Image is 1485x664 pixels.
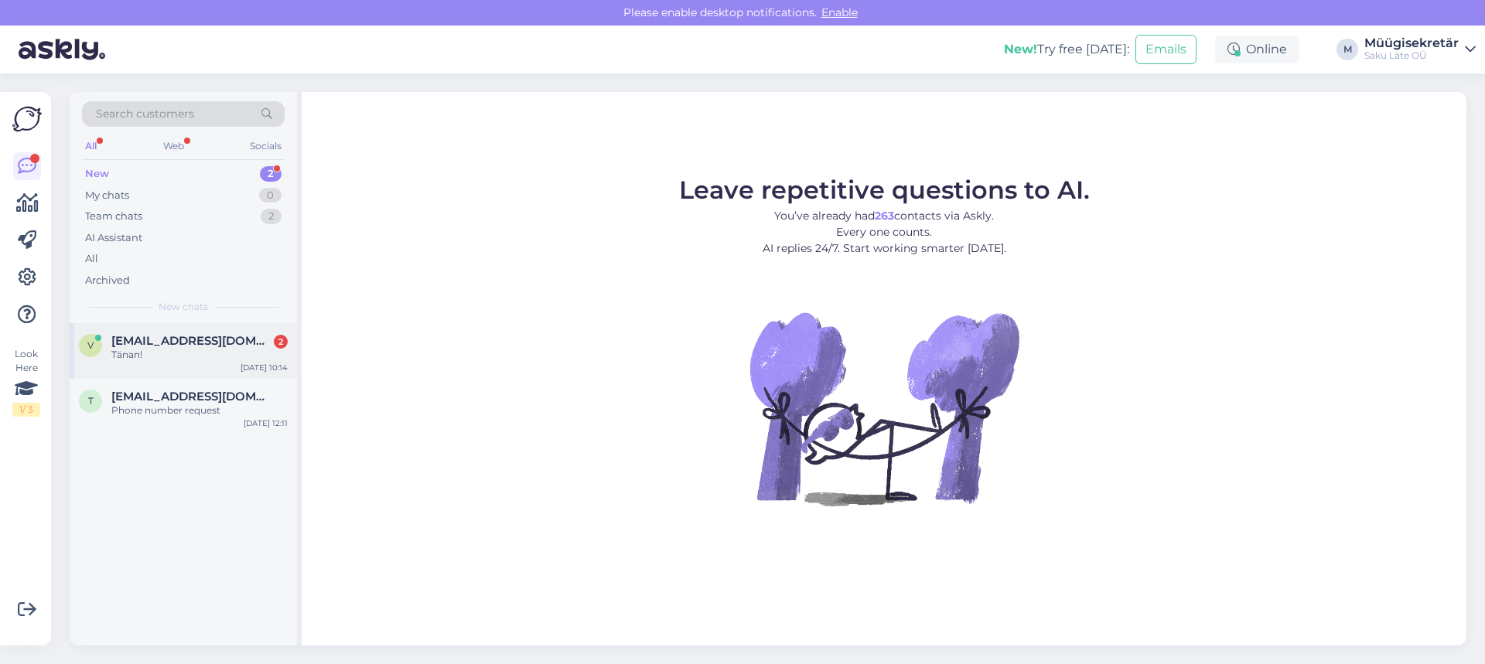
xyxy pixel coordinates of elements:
[12,104,42,134] img: Askly Logo
[96,106,194,122] span: Search customers
[1004,42,1037,56] b: New!
[111,348,288,362] div: Tänan!
[1336,39,1358,60] div: M
[85,230,142,246] div: AI Assistant
[111,334,272,348] span: veera.baranova@kliimaseade.ee
[1135,35,1197,64] button: Emails
[82,136,100,156] div: All
[1004,40,1129,59] div: Try free [DATE]:
[1364,49,1459,62] div: Saku Läte OÜ
[160,136,187,156] div: Web
[241,362,288,373] div: [DATE] 10:14
[85,251,98,267] div: All
[817,5,862,19] span: Enable
[1364,37,1459,49] div: Müügisekretär
[1215,36,1299,63] div: Online
[274,335,288,349] div: 2
[111,404,288,417] div: Phone number request
[261,209,282,224] div: 2
[12,403,40,417] div: 1 / 3
[1364,37,1476,62] a: MüügisekretärSaku Läte OÜ
[247,136,285,156] div: Socials
[244,417,288,429] div: [DATE] 12:11
[12,347,40,417] div: Look Here
[85,273,130,288] div: Archived
[85,209,142,224] div: Team chats
[745,269,1023,547] img: No Chat active
[85,166,109,182] div: New
[875,209,894,223] b: 263
[111,390,272,404] span: toomas@hevea.ee
[259,188,282,203] div: 0
[679,208,1090,257] p: You’ve already had contacts via Askly. Every one counts. AI replies 24/7. Start working smarter [...
[87,339,94,351] span: v
[679,175,1090,205] span: Leave repetitive questions to AI.
[260,166,282,182] div: 2
[159,300,208,314] span: New chats
[85,188,129,203] div: My chats
[88,395,94,407] span: t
